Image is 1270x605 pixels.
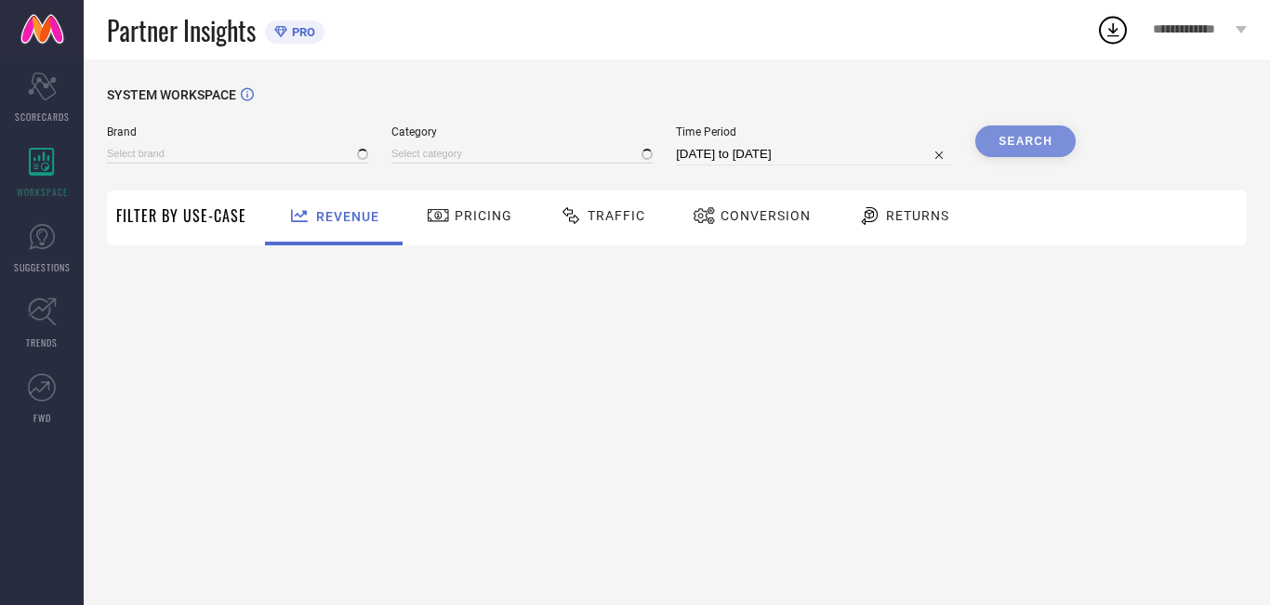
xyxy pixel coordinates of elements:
span: WORKSPACE [17,185,68,199]
span: Time Period [676,125,952,138]
span: SUGGESTIONS [14,260,71,274]
span: Revenue [316,209,379,224]
span: Pricing [455,208,512,223]
span: TRENDS [26,335,58,349]
span: Filter By Use-Case [116,204,246,227]
span: SYSTEM WORKSPACE [107,87,236,102]
span: SCORECARDS [15,110,70,124]
input: Select category [391,144,653,164]
span: FWD [33,411,51,425]
span: Conversion [721,208,811,223]
input: Select time period [676,143,952,165]
span: Traffic [588,208,645,223]
div: Open download list [1096,13,1130,46]
span: Returns [886,208,949,223]
span: PRO [287,25,315,39]
span: Partner Insights [107,11,256,49]
input: Select brand [107,144,368,164]
span: Category [391,125,653,138]
span: Brand [107,125,368,138]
